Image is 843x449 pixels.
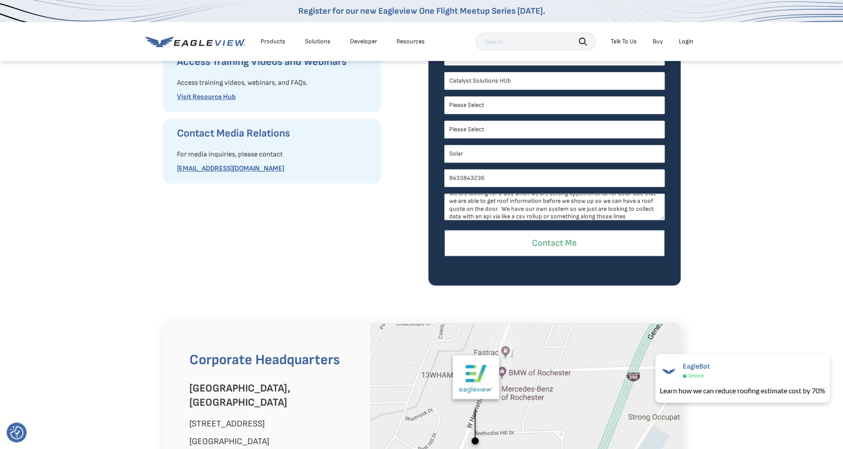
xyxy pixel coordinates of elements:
[475,33,596,50] input: Search
[679,38,693,46] div: Login
[261,38,285,46] div: Products
[396,38,425,46] div: Resources
[10,426,23,439] button: Consent Preferences
[444,194,665,220] textarea: We are looking for a way when we are setting appointments for solar sale that we are able to get ...
[298,6,545,16] a: Register for our new Eagleview One Flight Meetup Series [DATE].
[189,381,357,410] h3: [GEOGRAPHIC_DATA], [GEOGRAPHIC_DATA]
[683,362,710,371] span: EagleBot
[660,385,825,396] div: Learn how we can reduce roofing estimate cost by 70%
[177,93,236,101] a: Visit Resource Hub
[660,362,677,380] img: EagleBot
[177,55,372,69] h3: Access Training Videos and Webinars
[10,426,23,439] img: Revisit consent button
[189,417,357,431] p: [STREET_ADDRESS]
[189,350,357,371] h2: Corporate Headquarters
[305,38,331,46] div: Solutions
[177,164,284,173] a: [EMAIL_ADDRESS][DOMAIN_NAME]
[177,76,372,90] p: Access training videos, webinars, and FAQs.
[350,38,377,46] a: Developer
[689,373,704,379] span: Online
[189,434,357,449] p: [GEOGRAPHIC_DATA]
[177,126,372,141] h3: Contact Media Relations
[444,230,665,257] input: Contact Me
[653,38,663,46] a: Buy
[177,148,372,162] p: For media inquiries, please contact
[611,38,637,46] div: Talk To Us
